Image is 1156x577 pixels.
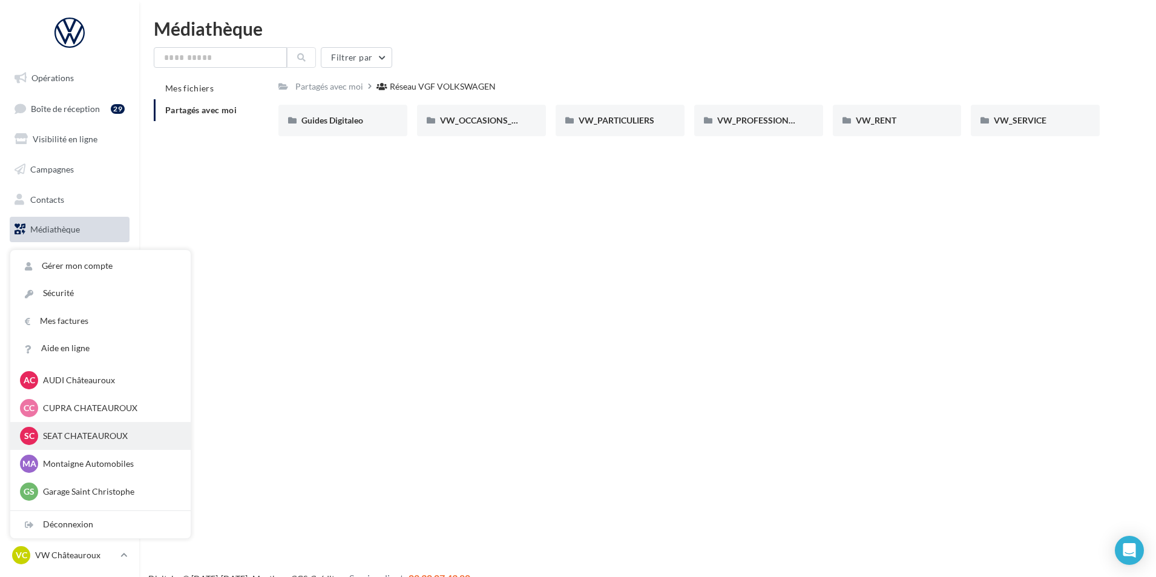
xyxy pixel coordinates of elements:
div: Partagés avec moi [295,81,363,93]
button: Filtrer par [321,47,392,68]
span: Guides Digitaleo [301,115,363,125]
span: Mes fichiers [165,83,214,93]
a: Opérations [7,65,132,91]
span: VW_PROFESSIONNELS [717,115,809,125]
span: Partagés avec moi [165,105,237,115]
div: Déconnexion [10,511,191,538]
a: VC VW Châteauroux [10,544,130,567]
span: VW_SERVICE [994,115,1046,125]
a: Mes factures [10,308,191,335]
a: Campagnes DataOnDemand [7,317,132,353]
a: Contacts [7,187,132,213]
span: VW_OCCASIONS_GARANTIES [440,115,559,125]
span: VC [16,549,27,561]
a: Campagnes [7,157,132,182]
span: CC [24,402,34,414]
span: Contacts [30,194,64,204]
span: Campagnes [30,164,74,174]
p: VW Châteauroux [35,549,116,561]
span: MA [22,458,36,470]
p: SEAT CHATEAUROUX [43,430,176,442]
span: Médiathèque [30,224,80,234]
a: Aide en ligne [10,335,191,362]
a: Boîte de réception29 [7,96,132,122]
span: Opérations [31,73,74,83]
span: Visibilité en ligne [33,134,97,144]
p: Montaigne Automobiles [43,458,176,470]
div: Réseau VGF VOLKSWAGEN [390,81,496,93]
p: CUPRA CHATEAUROUX [43,402,176,414]
a: Calendrier [7,247,132,272]
span: AC [24,374,35,386]
a: Sécurité [10,280,191,307]
div: Médiathèque [154,19,1141,38]
div: 29 [111,104,125,114]
p: AUDI Châteauroux [43,374,176,386]
p: Garage Saint Christophe [43,486,176,498]
div: Open Intercom Messenger [1115,536,1144,565]
a: PLV et print personnalisable [7,277,132,313]
span: GS [24,486,34,498]
a: Médiathèque [7,217,132,242]
span: VW_PARTICULIERS [579,115,654,125]
span: VW_RENT [856,115,896,125]
span: Boîte de réception [31,103,100,113]
a: Visibilité en ligne [7,127,132,152]
span: SC [24,430,34,442]
a: Gérer mon compte [10,252,191,280]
